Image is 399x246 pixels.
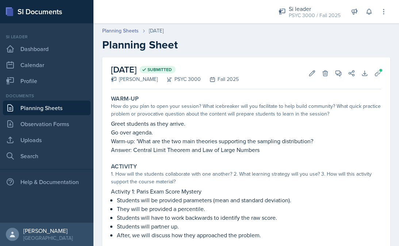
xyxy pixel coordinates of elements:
[111,95,139,102] label: Warm-Up
[23,227,73,234] div: [PERSON_NAME]
[102,38,390,51] h2: Planning Sheet
[289,12,341,19] div: PSYC 3000 / Fall 2025
[23,234,73,242] div: [GEOGRAPHIC_DATA]
[3,74,91,88] a: Profile
[111,187,381,196] p: Activity 1: Paris Exam Score Mystery
[201,75,239,83] div: Fall 2025
[111,63,239,76] h2: [DATE]
[117,231,381,239] p: After, we will discuss how they approached the problem.
[158,75,201,83] div: PSYC 3000
[3,133,91,147] a: Uploads
[111,137,381,145] p: Warm-up: 'What are the two main theories supporting the sampling distribution?
[3,101,91,115] a: Planning Sheets
[111,145,381,154] p: Answer: Central Limit Theorem and Law of Large Numbers
[149,27,164,35] div: [DATE]
[3,42,91,56] a: Dashboard
[111,75,158,83] div: [PERSON_NAME]
[117,222,381,231] p: Students will partner up.
[3,175,91,189] div: Help & Documentation
[117,196,381,204] p: Students will be provided parameters (mean and standard deviation).
[111,119,381,128] p: Greet students as they arrive.
[3,58,91,72] a: Calendar
[117,213,381,222] p: Students will have to work backwards to identify the raw score.
[3,117,91,131] a: Observation Forms
[3,93,91,99] div: Documents
[3,34,91,40] div: Si leader
[111,163,137,170] label: Activity
[117,204,381,213] p: They will be provided a percentile.
[147,67,172,73] span: Submitted
[3,149,91,163] a: Search
[289,4,341,13] div: Si leader
[111,128,381,137] p: Go over agenda.
[102,27,139,35] a: Planning Sheets
[111,170,381,186] div: 1. How will the students collaborate with one another? 2. What learning strategy will you use? 3....
[111,102,381,118] div: How do you plan to open your session? What icebreaker will you facilitate to help build community...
